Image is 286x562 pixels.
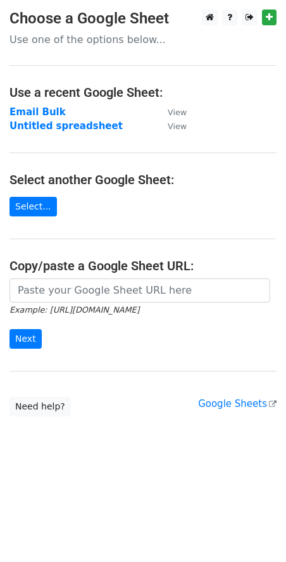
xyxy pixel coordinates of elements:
a: View [155,106,187,118]
h3: Choose a Google Sheet [9,9,277,28]
h4: Select another Google Sheet: [9,172,277,187]
a: Email Bulk [9,106,66,118]
a: Untitled spreadsheet [9,120,123,132]
input: Paste your Google Sheet URL here [9,278,270,303]
a: View [155,120,187,132]
small: Example: [URL][DOMAIN_NAME] [9,305,139,315]
iframe: Chat Widget [223,501,286,562]
small: View [168,108,187,117]
p: Use one of the options below... [9,33,277,46]
input: Next [9,329,42,349]
a: Select... [9,197,57,216]
h4: Copy/paste a Google Sheet URL: [9,258,277,273]
h4: Use a recent Google Sheet: [9,85,277,100]
small: View [168,122,187,131]
a: Google Sheets [198,398,277,409]
a: Need help? [9,397,71,416]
